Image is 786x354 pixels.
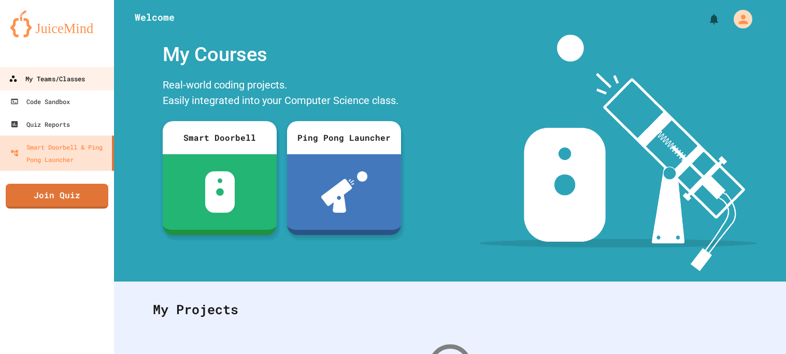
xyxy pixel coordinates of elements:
[205,171,235,213] img: sdb-white.svg
[158,35,406,75] div: My Courses
[10,95,70,108] div: Code Sandbox
[6,184,108,209] a: Join Quiz
[10,10,104,37] img: logo-orange.svg
[9,72,85,85] div: My Teams/Classes
[158,75,406,113] div: Real-world coding projects. Easily integrated into your Computer Science class.
[10,118,70,130] div: Quiz Reports
[723,7,755,31] div: My Account
[10,141,108,166] div: Smart Doorbell & Ping Pong Launcher
[163,121,277,154] div: Smart Doorbell
[142,289,758,330] div: My Projects
[321,171,367,213] img: ppl-with-ball.png
[287,121,401,154] div: Ping Pong Launcher
[479,35,757,271] img: banner-image-my-projects.png
[689,10,723,28] div: My Notifications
